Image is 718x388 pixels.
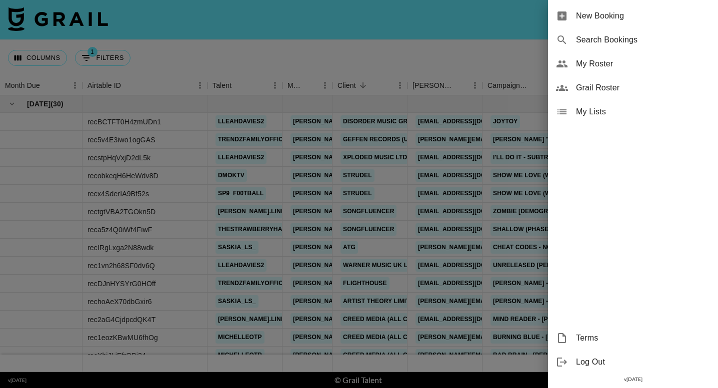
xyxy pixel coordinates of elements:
[576,34,710,46] span: Search Bookings
[576,106,710,118] span: My Lists
[548,100,718,124] div: My Lists
[548,76,718,100] div: Grail Roster
[576,356,710,368] span: Log Out
[576,10,710,22] span: New Booking
[548,374,718,385] div: v [DATE]
[548,52,718,76] div: My Roster
[576,58,710,70] span: My Roster
[576,82,710,94] span: Grail Roster
[548,4,718,28] div: New Booking
[548,28,718,52] div: Search Bookings
[576,332,710,344] span: Terms
[548,350,718,374] div: Log Out
[548,326,718,350] div: Terms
